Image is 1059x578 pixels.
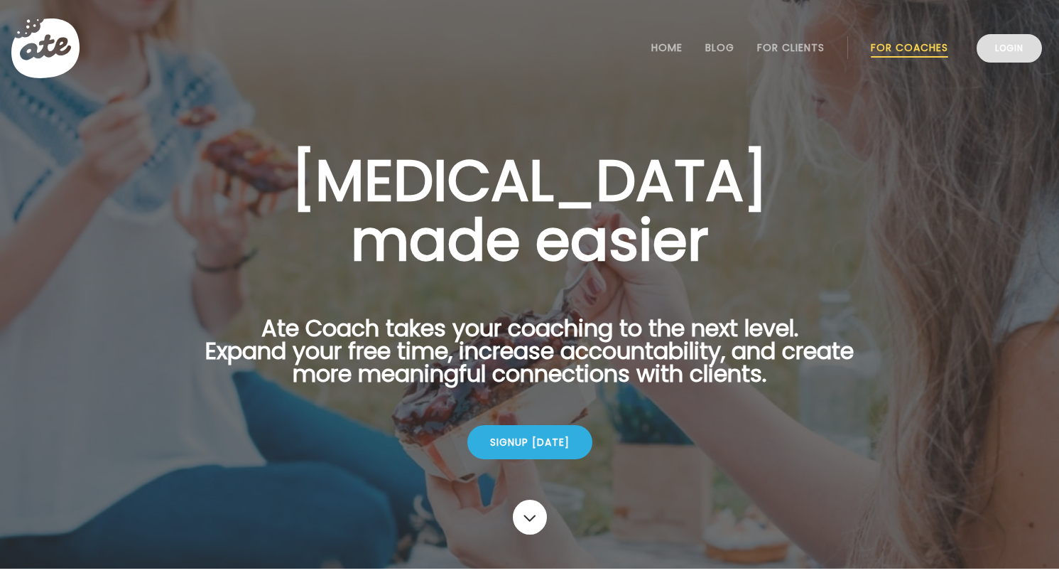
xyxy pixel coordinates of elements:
[467,425,592,459] div: Signup [DATE]
[183,151,876,270] h1: [MEDICAL_DATA] made easier
[757,42,825,53] a: For Clients
[705,42,734,53] a: Blog
[871,42,948,53] a: For Coaches
[651,42,683,53] a: Home
[183,317,876,402] p: Ate Coach takes your coaching to the next level. Expand your free time, increase accountability, ...
[977,34,1042,63] a: Login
